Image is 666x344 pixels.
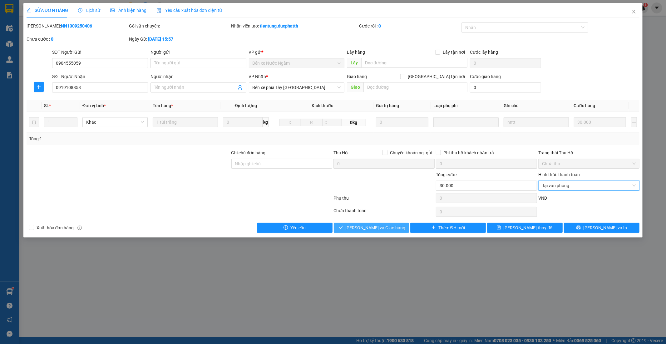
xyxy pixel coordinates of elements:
[347,58,361,68] span: Lấy
[29,135,257,142] div: Tổng: 1
[441,149,496,156] span: Phí thu hộ khách nhận trả
[249,49,345,56] div: VP gửi
[110,8,115,12] span: picture
[257,223,333,233] button: exclamation-circleYêu cầu
[625,3,643,21] button: Close
[27,36,128,42] div: Chưa cước :
[150,73,246,80] div: Người nhận
[156,8,222,13] span: Yêu cầu xuất hóa đơn điện tử
[376,117,428,127] input: 0
[253,58,341,68] span: Bến xe Nước Ngầm
[538,196,547,201] span: VND
[440,49,467,56] span: Lấy tận nơi
[78,8,100,13] span: Lịch sử
[27,8,31,12] span: edit
[432,225,436,230] span: plus
[538,172,580,177] label: Hình thức thanh toán
[470,50,498,55] label: Cước lấy hàng
[284,225,288,230] span: exclamation-circle
[27,22,128,29] div: [PERSON_NAME]:
[333,195,436,206] div: Phụ thu
[583,224,627,231] span: [PERSON_NAME] và In
[110,8,146,13] span: Ảnh kiện hàng
[249,74,266,79] span: VP Nhận
[501,100,571,112] th: Ghi chú
[574,117,626,127] input: 0
[436,172,456,177] span: Tổng cước
[231,159,333,169] input: Ghi chú đơn hàng
[542,159,636,168] span: Chưa thu
[576,225,581,230] span: printer
[497,225,501,230] span: save
[238,85,243,90] span: user-add
[339,225,343,230] span: check
[504,224,554,231] span: [PERSON_NAME] thay đổi
[153,103,173,108] span: Tên hàng
[51,37,53,42] b: 0
[542,181,636,190] span: Tại văn phòng
[86,117,144,127] span: Khác
[231,22,358,29] div: Nhân viên tạo:
[342,119,366,126] span: 0kg
[263,117,269,127] span: kg
[347,82,363,92] span: Giao
[361,58,467,68] input: Dọc đường
[334,223,409,233] button: check[PERSON_NAME] và Giao hàng
[27,8,68,13] span: SỬA ĐƠN HÀNG
[82,103,106,108] span: Đơn vị tính
[78,8,82,12] span: clock-circle
[52,73,148,80] div: SĐT Người Nhận
[487,223,563,233] button: save[PERSON_NAME] thay đổi
[153,117,218,127] input: VD: Bàn, Ghế
[470,58,541,68] input: Cước lấy hàng
[564,223,639,233] button: printer[PERSON_NAME] và In
[260,23,298,28] b: tientung.ducphatth
[290,224,306,231] span: Yêu cầu
[231,150,266,155] label: Ghi chú đơn hàng
[333,150,348,155] span: Thu Hộ
[44,103,49,108] span: SL
[333,207,436,218] div: Chưa thanh toán
[574,103,595,108] span: Cước hàng
[150,49,246,56] div: Người gửi
[376,103,399,108] span: Giá trị hàng
[470,82,541,92] input: Cước giao hàng
[34,82,44,92] button: plus
[359,22,460,29] div: Cước rồi :
[631,9,636,14] span: close
[347,50,365,55] span: Lấy hàng
[34,224,76,231] span: Xuất hóa đơn hàng
[129,22,230,29] div: Gói vận chuyển:
[363,82,467,92] input: Dọc đường
[61,23,92,28] b: NN1309250406
[438,224,465,231] span: Thêm ĐH mới
[431,100,501,112] th: Loại phụ phí
[410,223,486,233] button: plusThêm ĐH mới
[235,103,257,108] span: Định lượng
[405,73,467,80] span: [GEOGRAPHIC_DATA] tận nơi
[34,84,43,89] span: plus
[77,226,82,230] span: info-circle
[52,49,148,56] div: SĐT Người Gửi
[279,119,301,126] input: D
[312,103,333,108] span: Kích thước
[378,23,381,28] b: 0
[631,117,637,127] button: plus
[387,149,435,156] span: Chuyển khoản ng. gửi
[129,36,230,42] div: Ngày GD:
[253,83,341,92] span: Bến xe phía Tây Thanh Hóa
[29,117,39,127] button: delete
[148,37,173,42] b: [DATE] 15:57
[156,8,161,13] img: icon
[347,74,367,79] span: Giao hàng
[538,149,639,156] div: Trạng thái Thu Hộ
[346,224,406,231] span: [PERSON_NAME] và Giao hàng
[504,117,569,127] input: Ghi Chú
[301,119,323,126] input: R
[322,119,342,126] input: C
[470,74,501,79] label: Cước giao hàng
